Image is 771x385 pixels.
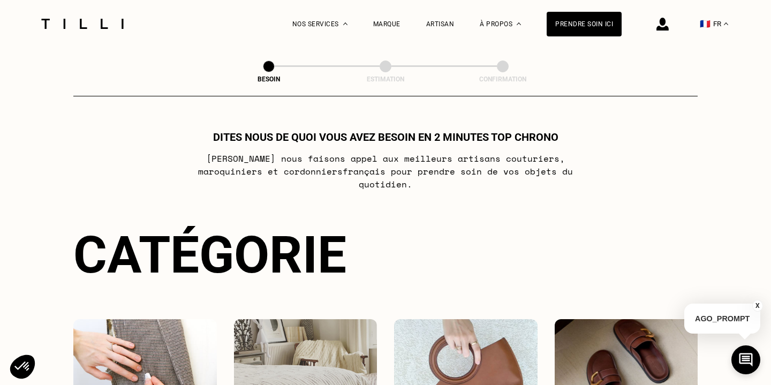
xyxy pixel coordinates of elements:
img: Menu déroulant [343,22,347,25]
img: Menu déroulant à propos [517,22,521,25]
p: AGO_PROMPT [684,304,760,334]
button: X [752,300,763,312]
div: Estimation [332,76,439,83]
h1: Dites nous de quoi vous avez besoin en 2 minutes top chrono [213,131,558,144]
a: Prendre soin ici [547,12,622,36]
div: Catégorie [73,225,698,285]
img: icône connexion [656,18,669,31]
span: 🇫🇷 [700,19,710,29]
a: Artisan [426,20,455,28]
p: [PERSON_NAME] nous faisons appel aux meilleurs artisans couturiers , maroquiniers et cordonniers ... [173,152,598,191]
div: Besoin [215,76,322,83]
img: Logo du service de couturière Tilli [37,19,127,29]
a: Marque [373,20,400,28]
div: Confirmation [449,76,556,83]
img: menu déroulant [724,22,728,25]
